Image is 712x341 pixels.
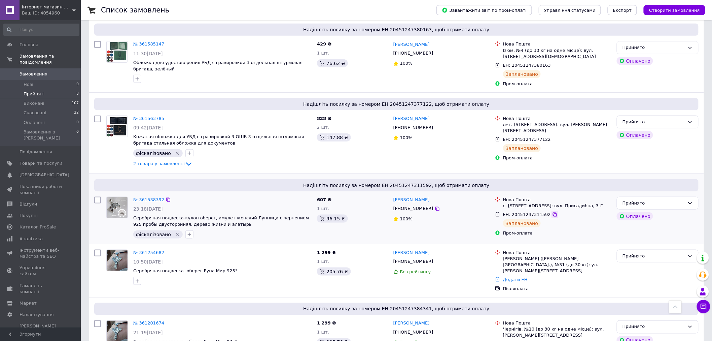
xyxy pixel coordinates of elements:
[622,44,685,51] div: Прийнято
[392,49,435,58] div: [PHONE_NUMBER]
[133,51,163,56] span: 11:30[DATE]
[20,42,38,48] span: Головна
[106,250,128,271] a: Фото товару
[392,204,435,213] div: [PHONE_NUMBER]
[442,7,527,13] span: Завантажити звіт по пром-оплаті
[133,41,164,46] a: № 361585147
[503,116,611,122] div: Нова Пошта
[20,213,38,219] span: Покупці
[20,247,62,259] span: Інструменти веб-майстра та SEO
[20,149,52,155] span: Повідомлення
[317,250,336,255] span: 1 299 ₴
[503,48,611,60] div: Ізюм, №4 (до 30 кг на одне місце): вул. [STREET_ADDRESS][DEMOGRAPHIC_DATA]
[3,24,79,36] input: Пошук
[136,232,171,237] span: фіскалізовано
[24,91,44,97] span: Прийняті
[503,230,611,236] div: Пром-оплата
[317,268,351,276] div: 205.76 ₴
[106,41,128,63] a: Фото товару
[317,259,329,264] span: 1 шт.
[133,250,164,255] a: № 361254682
[393,116,430,122] a: [PERSON_NAME]
[24,82,33,88] span: Нові
[133,330,163,336] span: 21:19[DATE]
[503,144,541,152] div: Заплановано
[175,151,180,156] svg: Видалити мітку
[20,160,62,166] span: Товари та послуги
[317,330,329,335] span: 1 шт.
[24,129,76,141] span: Замовлення з [PERSON_NAME]
[107,116,128,137] img: Фото товару
[133,268,237,273] a: Серебряная подвеска -оберег Руна Мир 925°
[503,277,528,282] a: Додати ЕН
[20,224,56,230] span: Каталог ProSale
[97,26,696,33] span: Надішліть посилку за номером ЕН 20451247380163, щоб отримати оплату
[622,119,685,126] div: Прийнято
[613,8,632,13] span: Експорт
[133,206,163,212] span: 23:18[DATE]
[503,63,551,68] span: ЕН: 20451247380163
[133,321,164,326] a: № 361201674
[503,250,611,256] div: Нова Пошта
[400,135,413,140] span: 100%
[24,100,44,106] span: Виконані
[106,116,128,137] a: Фото товару
[317,133,351,142] div: 147.88 ₴
[392,328,435,337] div: [PHONE_NUMBER]
[107,197,128,218] img: Фото товару
[136,151,171,156] span: фіскалізовано
[22,4,72,10] span: Інтернет магазин mars leather
[622,253,685,260] div: Прийнято
[393,197,430,203] a: [PERSON_NAME]
[617,57,653,65] div: Оплачено
[503,219,541,227] div: Заплановано
[622,200,685,207] div: Прийнято
[76,82,79,88] span: 0
[317,59,348,67] div: 76.62 ₴
[20,172,69,178] span: [DEMOGRAPHIC_DATA]
[539,5,601,15] button: Управління статусами
[20,71,47,77] span: Замовлення
[107,250,128,271] img: Фото товару
[133,134,304,146] a: Кожаная обложка для УБД с гравировкой 3 ОШБ 3 отдельная штурмовая бригада стильная обложка для до...
[133,60,302,71] a: Обложка для удостоверения УБД с гравировкой 3 отдельная штурмовая бригада, зелёный
[20,283,62,295] span: Гаманець компанії
[97,182,696,189] span: Надішліть посилку за номером ЕН 20451247311592, щоб отримати оплату
[503,320,611,327] div: Нова Пошта
[76,129,79,141] span: 0
[76,91,79,97] span: 8
[317,116,331,121] span: 828 ₴
[20,184,62,196] span: Показники роботи компанії
[317,197,331,202] span: 607 ₴
[503,203,611,209] div: с. [STREET_ADDRESS]: вул. Присадибна, 3-Г
[101,6,169,14] h1: Список замовлень
[617,131,653,139] div: Оплачено
[393,41,430,48] a: [PERSON_NAME]
[503,197,611,203] div: Нова Пошта
[72,100,79,106] span: 107
[503,155,611,161] div: Пром-оплата
[697,300,710,313] button: Чат з покупцем
[649,8,700,13] span: Створити замовлення
[20,236,43,242] span: Аналітика
[133,215,309,227] a: Серебряная подвеска-кулон оберег, амулет женский Лунница с чернением 925 пробы двусторонняя, дере...
[544,8,596,13] span: Управління статусами
[20,312,54,318] span: Налаштування
[76,120,79,126] span: 0
[317,51,329,56] span: 1 шт.
[503,122,611,134] div: смт. [STREET_ADDRESS]: вул. [PERSON_NAME][STREET_ADDRESS]
[436,5,532,15] button: Завантажити звіт по пром-оплаті
[106,197,128,218] a: Фото товару
[24,120,45,126] span: Оплачені
[503,212,551,217] span: ЕН: 20451247311592
[503,256,611,274] div: [PERSON_NAME] ([PERSON_NAME][GEOGRAPHIC_DATA].), №31 (до 30 кг): ул. [PERSON_NAME][STREET_ADDRESS]
[617,212,653,220] div: Оплачено
[392,123,435,132] div: [PHONE_NUMBER]
[74,110,79,116] span: 22
[133,125,163,130] span: 09:42[DATE]
[392,257,435,266] div: [PHONE_NUMBER]
[503,286,611,292] div: Післяплата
